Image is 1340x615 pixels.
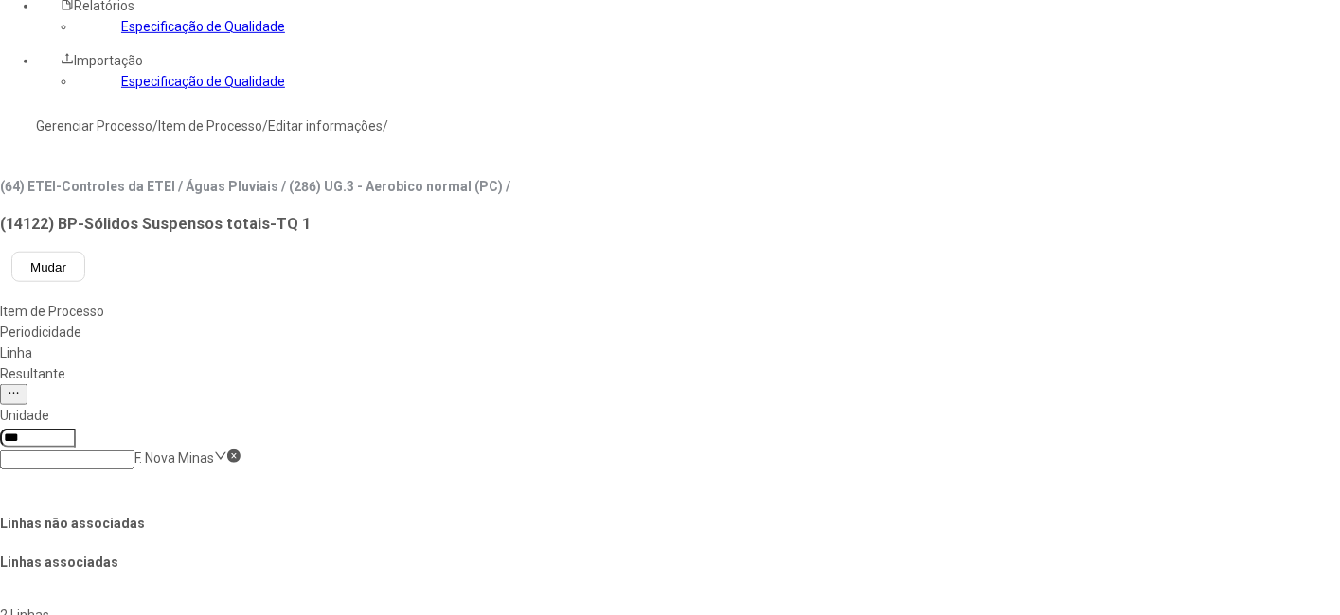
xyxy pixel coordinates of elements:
nz-breadcrumb-separator: / [383,118,388,133]
nz-breadcrumb-separator: / [262,118,268,133]
span: Mudar [30,260,66,274]
a: Especificação de Qualidade [121,74,285,89]
a: Especificação de Qualidade [121,19,285,34]
button: Mudar [11,252,85,282]
nz-select-item: F. Nova Minas [134,450,214,466]
a: Item de Processo [158,118,262,133]
span: Importação [74,53,143,68]
a: Gerenciar Processo [36,118,152,133]
nz-breadcrumb-separator: / [152,118,158,133]
a: Editar informações [268,118,383,133]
